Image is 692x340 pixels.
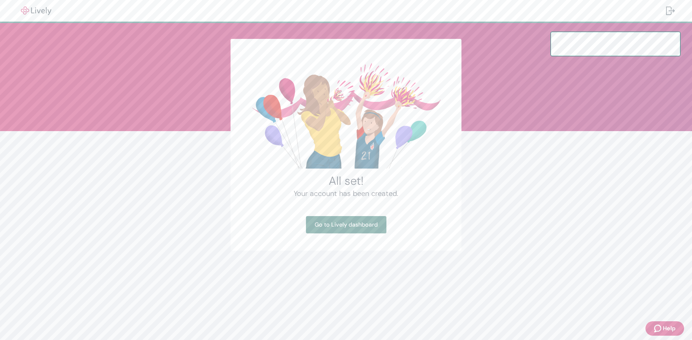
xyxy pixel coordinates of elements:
img: Lively [16,6,56,15]
h2: All set! [248,174,444,188]
h4: Your account has been created. [248,188,444,199]
a: Go to Lively dashboard [306,216,386,233]
svg: Zendesk support icon [654,324,663,333]
span: Help [663,324,675,333]
button: Zendesk support iconHelp [645,321,684,336]
button: Log out [660,2,680,19]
